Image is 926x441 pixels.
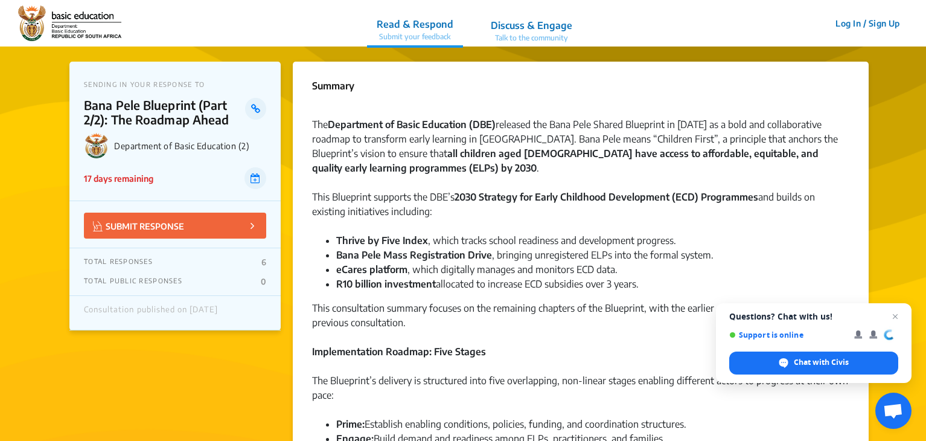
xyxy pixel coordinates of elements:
[336,249,492,261] strong: Bana Pele Mass Registration Drive
[336,262,849,277] li: , which digitally manages and monitors ECD data.
[828,14,908,33] button: Log In / Sign Up
[336,277,849,291] li: allocated to increase ECD subsidies over 3 years.
[875,393,912,429] div: Open chat
[377,17,453,31] p: Read & Respond
[336,234,428,246] strong: Thrive by Five Index
[84,98,245,127] p: Bana Pele Blueprint (Part 2/2): The Roadmap Ahead
[114,141,266,151] p: Department of Basic Education (2)
[84,277,182,286] p: TOTAL PUBLIC RESPONSES
[312,373,849,417] div: The Blueprint’s delivery is structured into five overlapping, non-linear stages enabling differen...
[312,346,486,358] strong: Implementation Roadmap: Five Stages
[84,172,153,185] p: 17 days remaining
[261,277,266,286] p: 0
[888,309,902,324] span: Close chat
[312,79,354,93] p: Summary
[261,257,266,267] p: 6
[312,301,849,344] div: This consultation summary focuses on the remaining chapters of the Blueprint, with the earlier ch...
[336,233,849,248] li: , which tracks school readiness and development progress.
[729,330,846,340] span: Support is online
[491,33,572,43] p: Talk to the community
[377,31,453,42] p: Submit your feedback
[336,248,849,262] li: , bringing unregistered ELPs into the formal system.
[794,357,849,368] span: Chat with Civis
[491,18,572,33] p: Discuss & Engage
[312,147,819,174] strong: all children aged [DEMOGRAPHIC_DATA] have access to affordable, equitable, and quality early lear...
[336,263,407,275] strong: eCares platform
[455,191,758,203] strong: 2030 Strategy for Early Childhood Development (ECD) Programmes
[84,80,266,88] p: SENDING IN YOUR RESPONSE TO
[84,213,266,239] button: SUBMIT RESPONSE
[84,133,109,158] img: Department of Basic Education (2) logo
[312,190,849,233] div: This Blueprint supports the DBE’s and builds on existing initiatives including:
[18,5,121,42] img: 2wffpoq67yek4o5dgscb6nza9j7d
[328,118,496,130] strong: Department of Basic Education (DBE)
[336,417,849,431] li: Establish enabling conditions, policies, funding, and coordination structures.
[336,418,365,430] strong: Prime:
[93,221,103,231] img: Vector.jpg
[336,278,382,290] strong: R10 billion
[385,278,436,290] strong: investment
[729,352,898,375] div: Chat with Civis
[84,257,153,267] p: TOTAL RESPONSES
[84,305,218,321] div: Consultation published on [DATE]
[729,312,898,321] span: Questions? Chat with us!
[312,117,849,190] div: The released the Bana Pele Shared Blueprint in [DATE] as a bold and collaborative roadmap to tran...
[93,219,184,233] p: SUBMIT RESPONSE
